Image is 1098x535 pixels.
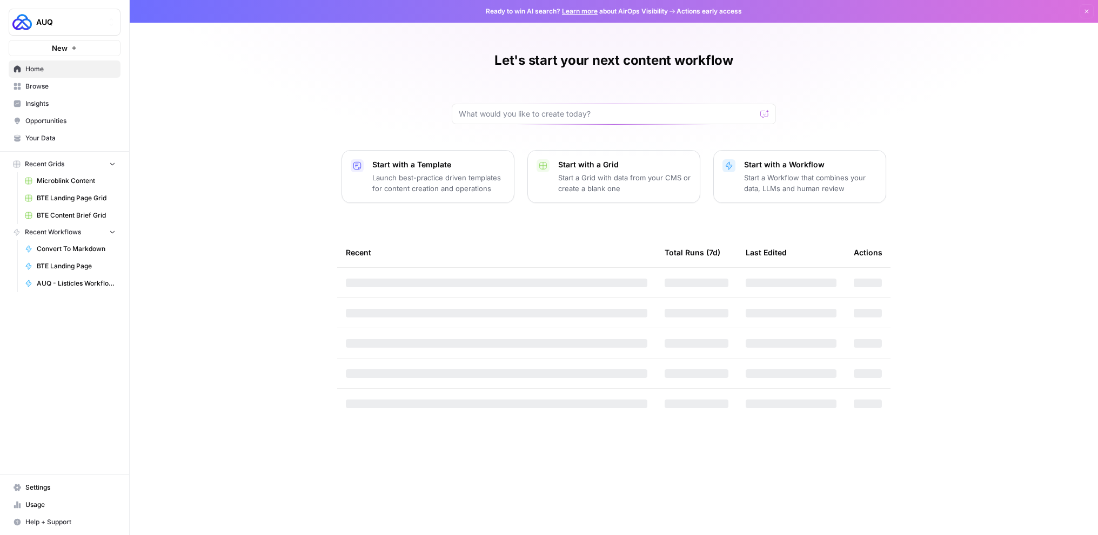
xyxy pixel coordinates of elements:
span: Recent Workflows [25,227,81,237]
span: Usage [25,500,116,510]
input: What would you like to create today? [459,109,756,119]
p: Start with a Grid [558,159,691,170]
span: Microblink Content [37,176,116,186]
a: Opportunities [9,112,120,130]
span: New [52,43,68,53]
p: Start a Grid with data from your CMS or create a blank one [558,172,691,194]
span: BTE Content Brief Grid [37,211,116,220]
a: Home [9,60,120,78]
a: BTE Content Brief Grid [20,207,120,224]
a: Microblink Content [20,172,120,189]
span: AUQ [36,17,102,28]
a: AUQ - Listicles Workflow #3 [20,275,120,292]
span: BTE Landing Page Grid [37,193,116,203]
span: Insights [25,99,116,109]
span: Ready to win AI search? about AirOps Visibility [486,6,668,16]
button: Start with a GridStart a Grid with data from your CMS or create a blank one [527,150,700,203]
p: Start a Workflow that combines your data, LLMs and human review [744,172,877,194]
button: Start with a WorkflowStart a Workflow that combines your data, LLMs and human review [713,150,886,203]
a: Usage [9,496,120,513]
a: Insights [9,95,120,112]
button: Recent Workflows [9,224,120,240]
a: Settings [9,479,120,496]
span: AUQ - Listicles Workflow #3 [37,279,116,288]
a: Convert To Markdown [20,240,120,258]
p: Launch best-practice driven templates for content creation and operations [372,172,505,194]
div: Total Runs (7d) [665,238,720,267]
p: Start with a Workflow [744,159,877,170]
span: Recent Grids [25,159,64,169]
button: Start with a TemplateLaunch best-practice driven templates for content creation and operations [342,150,514,203]
a: BTE Landing Page [20,258,120,275]
h1: Let's start your next content workflow [494,52,733,69]
span: Opportunities [25,116,116,126]
span: Help + Support [25,517,116,527]
button: Workspace: AUQ [9,9,120,36]
a: Browse [9,78,120,95]
span: BTE Landing Page [37,261,116,271]
span: Browse [25,82,116,91]
button: Help + Support [9,513,120,531]
p: Start with a Template [372,159,505,170]
span: Settings [25,483,116,492]
a: BTE Landing Page Grid [20,189,120,207]
span: Convert To Markdown [37,244,116,254]
img: AUQ Logo [12,12,32,32]
a: Learn more [562,7,598,15]
div: Actions [854,238,882,267]
span: Actions early access [677,6,742,16]
button: New [9,40,120,56]
span: Home [25,64,116,74]
div: Recent [346,238,647,267]
a: Your Data [9,130,120,147]
button: Recent Grids [9,156,120,172]
span: Your Data [25,133,116,143]
div: Last Edited [746,238,787,267]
